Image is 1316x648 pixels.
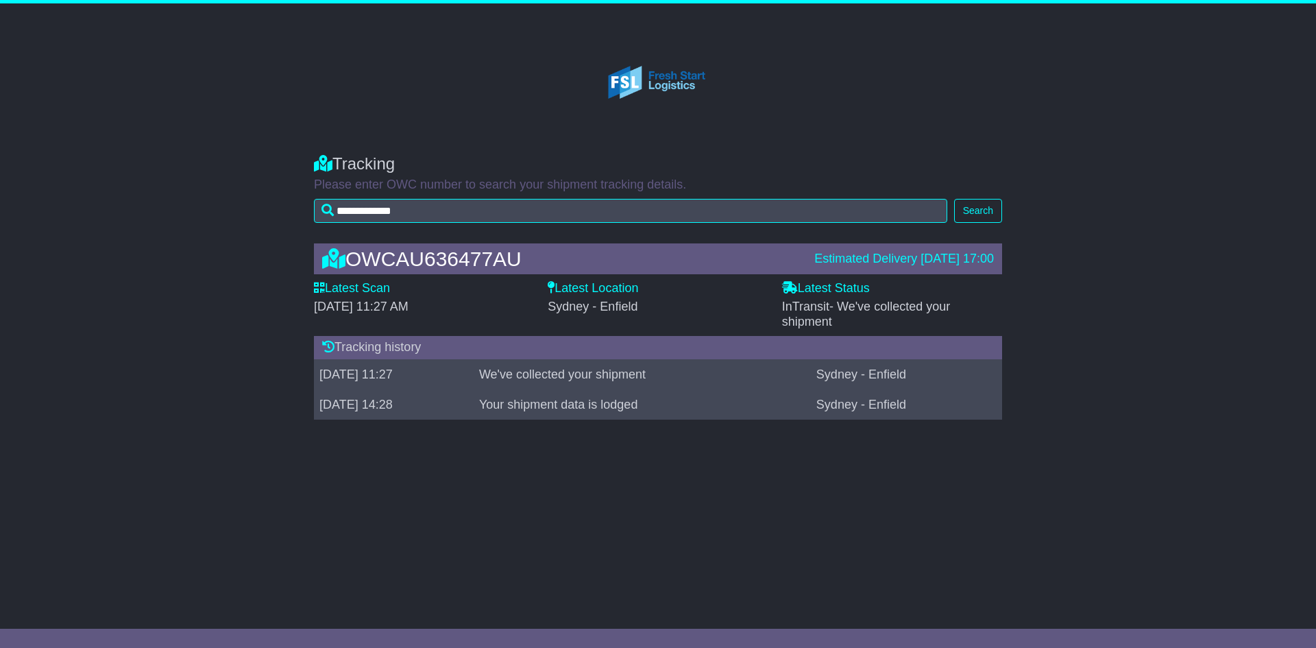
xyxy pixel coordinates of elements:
[811,359,1002,389] td: Sydney - Enfield
[314,359,474,389] td: [DATE] 11:27
[474,359,811,389] td: We've collected your shipment
[314,389,474,420] td: [DATE] 14:28
[585,24,731,141] img: GetCustomerLogo
[782,300,951,328] span: - We've collected your shipment
[782,281,870,296] label: Latest Status
[954,199,1002,223] button: Search
[314,178,1002,193] p: Please enter OWC number to search your shipment tracking details.
[474,389,811,420] td: Your shipment data is lodged
[315,248,807,270] div: OWCAU636477AU
[314,154,1002,174] div: Tracking
[548,281,638,296] label: Latest Location
[548,300,637,313] span: Sydney - Enfield
[314,336,1002,359] div: Tracking history
[782,300,951,328] span: InTransit
[814,252,994,267] div: Estimated Delivery [DATE] 17:00
[314,281,390,296] label: Latest Scan
[811,389,1002,420] td: Sydney - Enfield
[314,300,409,313] span: [DATE] 11:27 AM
